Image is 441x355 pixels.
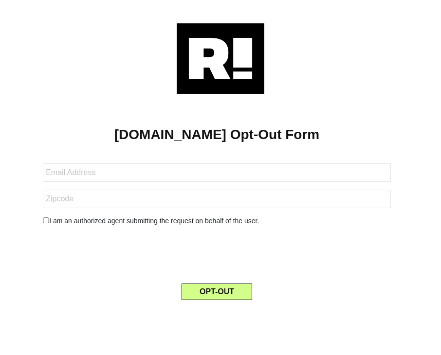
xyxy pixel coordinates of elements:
[143,234,291,272] iframe: reCAPTCHA
[36,216,398,226] div: I am an authorized agent submitting the request on behalf of the user.
[43,163,391,182] input: Email Address
[15,126,419,143] h1: [DOMAIN_NAME] Opt-Out Form
[43,190,391,208] input: Zipcode
[177,23,264,94] img: Retention.com
[182,284,252,300] button: OPT-OUT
